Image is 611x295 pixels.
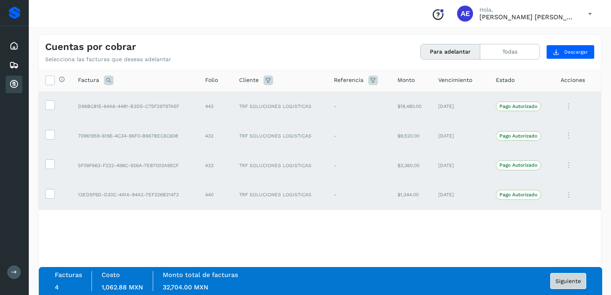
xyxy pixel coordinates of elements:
[327,151,391,180] td: -
[499,162,537,168] p: Pago Autorizado
[199,121,233,151] td: 432
[233,151,328,180] td: TRF SOLUCIONES LOGISTICAS
[327,92,391,121] td: -
[55,283,59,291] span: 4
[555,278,581,284] span: Siguiente
[432,151,489,180] td: [DATE]
[564,48,588,56] span: Descargar
[45,41,136,53] h4: Cuentas por cobrar
[334,76,363,84] span: Referencia
[233,121,328,151] td: TRF SOLUCIONES LOGISTICAS
[6,37,22,55] div: Inicio
[432,180,489,209] td: [DATE]
[102,283,143,291] span: 1,062.88 MXN
[391,92,432,121] td: $18,480.00
[199,180,233,209] td: 440
[496,76,515,84] span: Estado
[163,271,238,279] label: Monto total de facturas
[199,151,233,180] td: 433
[327,121,391,151] td: -
[72,121,199,151] td: 70961959-619E-4C34-96F0-B667BEC6C608
[6,76,22,93] div: Cuentas por cobrar
[78,76,99,84] span: Factura
[6,56,22,74] div: Embarques
[102,271,120,279] label: Costo
[397,76,415,84] span: Monto
[205,76,218,84] span: Folio
[499,133,537,139] p: Pago Autorizado
[163,283,208,291] span: 32,704.00 MXN
[55,271,82,279] label: Facturas
[438,76,472,84] span: Vencimiento
[72,92,199,121] td: D96BC81E-64A6-4481-B3D5-C75F29797A5F
[432,92,489,121] td: [DATE]
[72,151,199,180] td: 5F09F663-F222-498C-926A-7E87003A95CF
[239,76,259,84] span: Cliente
[550,273,586,289] button: Siguiente
[233,92,328,121] td: TRF SOLUCIONES LOGISTICAS
[327,180,391,209] td: -
[499,192,537,197] p: Pago Autorizado
[391,121,432,151] td: $9,520.00
[391,180,432,209] td: $1,344.00
[480,44,539,59] button: Todas
[479,13,575,21] p: AARON EDUARDO GOMEZ ULLOA
[479,6,575,13] p: Hola,
[391,151,432,180] td: $3,360.00
[72,180,199,209] td: 13ED5F6D-D30C-4A1A-84A2-7EF326B21473
[561,76,585,84] span: Acciones
[546,45,595,59] button: Descargar
[233,180,328,209] td: TRF SOLUCIONES LOGISTICAS
[421,44,480,59] button: Para adelantar
[432,121,489,151] td: [DATE]
[199,92,233,121] td: 443
[45,56,171,63] p: Selecciona las facturas que deseas adelantar
[499,104,537,109] p: Pago Autorizado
